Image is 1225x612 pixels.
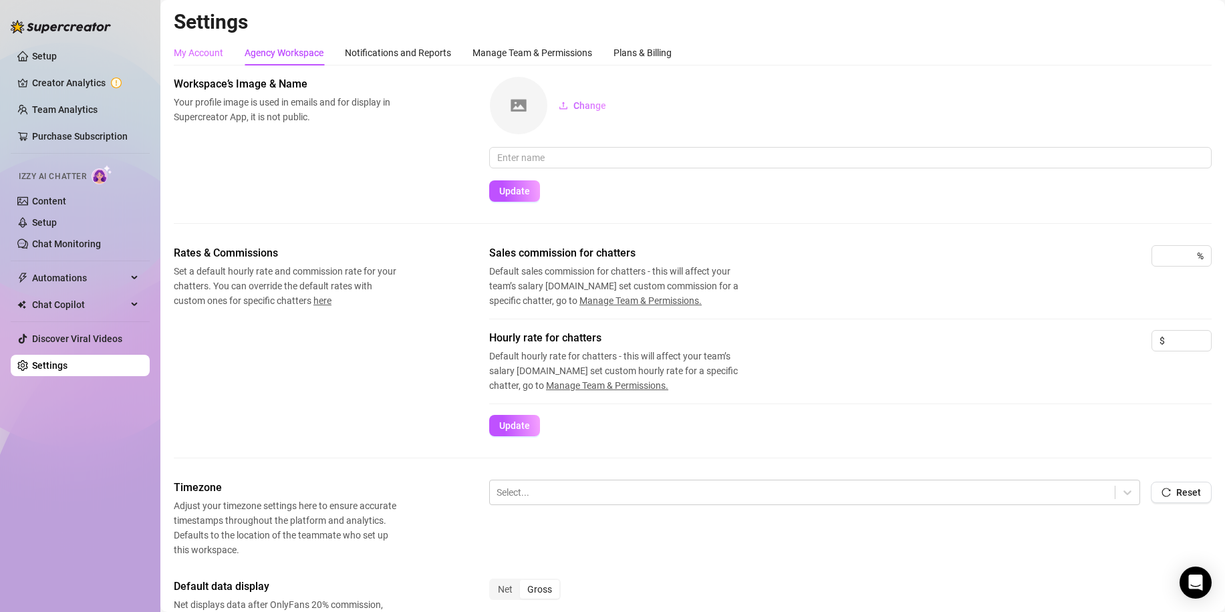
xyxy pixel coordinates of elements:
span: Automations [32,267,127,289]
span: Manage Team & Permissions. [579,295,702,306]
div: Net [491,580,520,599]
a: Discover Viral Videos [32,333,122,344]
span: here [313,295,331,306]
span: Sales commission for chatters [489,245,757,261]
span: Izzy AI Chatter [19,170,86,183]
button: Update [489,180,540,202]
input: Enter name [489,147,1212,168]
span: Default sales commission for chatters - this will affect your team’s salary [DOMAIN_NAME] set cus... [489,264,757,308]
span: Default data display [174,579,398,595]
span: reload [1162,488,1171,497]
span: Hourly rate for chatters [489,330,757,346]
div: Agency Workspace [245,45,323,60]
a: Creator Analytics exclamation-circle [32,72,139,94]
div: Manage Team & Permissions [472,45,592,60]
div: segmented control [489,579,561,600]
h2: Settings [174,9,1212,35]
a: Chat Monitoring [32,239,101,249]
div: Gross [520,580,559,599]
div: Plans & Billing [614,45,672,60]
span: Adjust your timezone settings here to ensure accurate timestamps throughout the platform and anal... [174,498,398,557]
span: Your profile image is used in emails and for display in Supercreator App, it is not public. [174,95,398,124]
a: Team Analytics [32,104,98,115]
span: upload [559,101,568,110]
a: Settings [32,360,67,371]
a: Setup [32,217,57,228]
div: Open Intercom Messenger [1180,567,1212,599]
span: Timezone [174,480,398,496]
span: Set a default hourly rate and commission rate for your chatters. You can override the default rat... [174,264,398,308]
span: thunderbolt [17,273,28,283]
a: Content [32,196,66,206]
span: Reset [1176,487,1201,498]
img: Chat Copilot [17,300,26,309]
div: Notifications and Reports [345,45,451,60]
span: Workspace’s Image & Name [174,76,398,92]
span: Manage Team & Permissions. [546,380,668,391]
img: square-placeholder.png [490,77,547,134]
img: AI Chatter [92,165,112,184]
div: My Account [174,45,223,60]
img: logo-BBDzfeDw.svg [11,20,111,33]
span: Update [499,420,530,431]
span: Chat Copilot [32,294,127,315]
span: Update [499,186,530,196]
span: Default hourly rate for chatters - this will affect your team’s salary [DOMAIN_NAME] set custom h... [489,349,757,393]
a: Purchase Subscription [32,131,128,142]
button: Reset [1151,482,1212,503]
button: Update [489,415,540,436]
span: Rates & Commissions [174,245,398,261]
button: Change [548,95,617,116]
a: Setup [32,51,57,61]
span: Change [573,100,606,111]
